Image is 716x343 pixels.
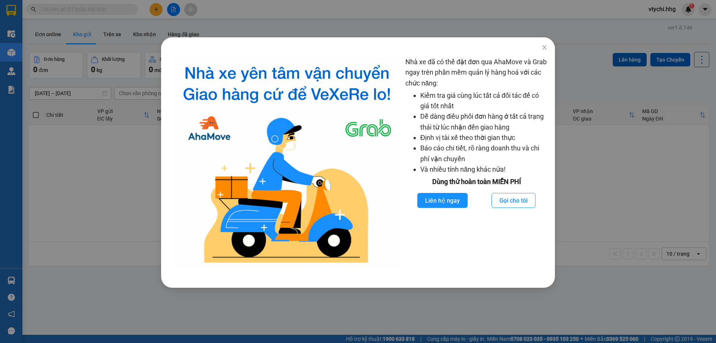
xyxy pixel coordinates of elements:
[420,132,547,143] li: Định vị tài xế theo thời gian thực
[534,37,555,58] button: Close
[425,196,460,205] span: Liên hệ ngay
[420,111,547,132] li: Dễ dàng điều phối đơn hàng ở tất cả trạng thái từ lúc nhận đến giao hàng
[420,90,547,112] li: Kiểm tra giá cùng lúc tất cả đối tác để có giá tốt nhất
[492,193,536,208] button: Gọi cho tôi
[420,164,547,175] li: Và nhiều tính năng khác nữa!
[405,57,547,269] div: Nhà xe đã có thể đặt đơn qua AhaMove và Grab ngay trên phần mềm quản lý hàng hoá với các chức năng:
[420,143,547,164] li: Báo cáo chi tiết, rõ ràng doanh thu và chi phí vận chuyển
[499,196,528,205] span: Gọi cho tôi
[175,57,399,269] img: logo
[541,44,547,50] span: close
[405,177,547,187] div: Dùng thử hoàn toàn MIỄN PHÍ
[417,193,468,208] button: Liên hệ ngay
